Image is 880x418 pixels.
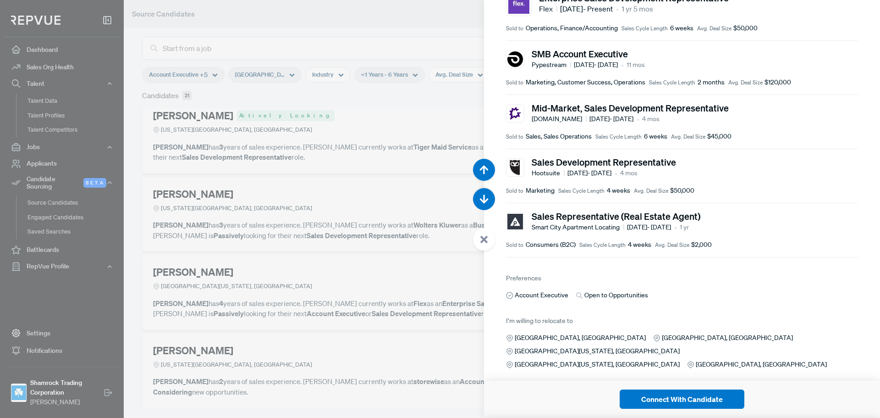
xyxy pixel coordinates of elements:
span: 4 mos [620,168,638,178]
span: Sold to [506,187,523,195]
h5: Sales Representative (Real Estate Agent) [532,211,700,222]
span: 1 yr [680,223,689,232]
span: Operations, Finance/Accounting [526,23,618,33]
span: Avg. Deal Size [655,241,689,249]
span: $2,000 [691,240,712,250]
span: Sales Cycle Length [558,187,605,195]
span: [DATE] - Present [560,3,613,14]
article: • [621,59,624,70]
img: Gong.io [507,106,522,121]
span: Marketing, Customer Success, Operations [526,78,645,87]
span: [DOMAIN_NAME] [532,114,587,124]
span: [GEOGRAPHIC_DATA][US_STATE], [GEOGRAPHIC_DATA] [515,360,680,369]
span: $45,000 [707,132,731,141]
span: [DATE] - [DATE] [589,114,633,124]
h5: Mid-Market, Sales Development Representative [532,102,729,113]
span: Avg. Deal Size [634,187,668,195]
span: Avg. Deal Size [728,78,763,87]
article: • [674,222,677,233]
span: Smart City Apartment Locating [532,223,624,232]
img: Smart City Apartment Locating [507,214,522,229]
h5: SMB Account Executive [532,48,645,59]
span: 2 months [698,78,725,87]
span: [GEOGRAPHIC_DATA], [GEOGRAPHIC_DATA] [515,333,646,343]
span: Avg. Deal Size [697,24,731,33]
span: Flex [539,3,557,14]
span: Sales Cycle Length [595,133,642,141]
img: Hootsuite [507,160,522,175]
span: Sales Cycle Length [621,24,668,33]
span: [DATE] - [DATE] [627,223,671,232]
span: 4 weeks [628,240,651,250]
span: 11 mos [627,60,645,70]
span: 6 weeks [670,23,693,33]
span: Sales, Sales Operations [526,132,592,141]
button: Connect With Candidate [620,390,744,409]
span: Marketing [526,186,555,195]
span: Preferences [506,274,541,282]
span: [DATE] - [DATE] [574,60,618,70]
span: Pypestream [532,60,571,70]
img: Pypestream [507,51,522,67]
article: • [616,3,619,14]
span: Sales Cycle Length [649,78,695,87]
span: Sales Cycle Length [579,241,626,249]
span: Sold to [506,24,523,33]
span: [GEOGRAPHIC_DATA], [GEOGRAPHIC_DATA] [662,333,793,343]
span: [GEOGRAPHIC_DATA][US_STATE], [GEOGRAPHIC_DATA] [515,346,680,356]
span: $50,000 [670,186,694,195]
span: Consumers (B2C) [526,240,576,250]
span: [GEOGRAPHIC_DATA], [GEOGRAPHIC_DATA] [696,360,827,369]
article: • [637,113,639,124]
span: Sold to [506,241,523,249]
span: 4 mos [642,114,660,124]
span: I’m willing to relocate to [506,317,573,325]
span: Account Executive [515,290,568,300]
span: $50,000 [733,23,758,33]
span: Sold to [506,78,523,87]
span: 4 weeks [607,186,630,195]
span: Avg. Deal Size [671,133,705,141]
span: [DATE] - [DATE] [567,168,611,178]
span: 6 weeks [644,132,667,141]
h5: Sales Development Representative [532,156,676,167]
span: Open to Opportunities [584,290,648,300]
span: Hootsuite [532,168,565,178]
span: Sold to [506,133,523,141]
article: • [615,167,617,178]
span: $120,000 [764,78,791,87]
span: 1 yr 5 mos [621,3,653,14]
